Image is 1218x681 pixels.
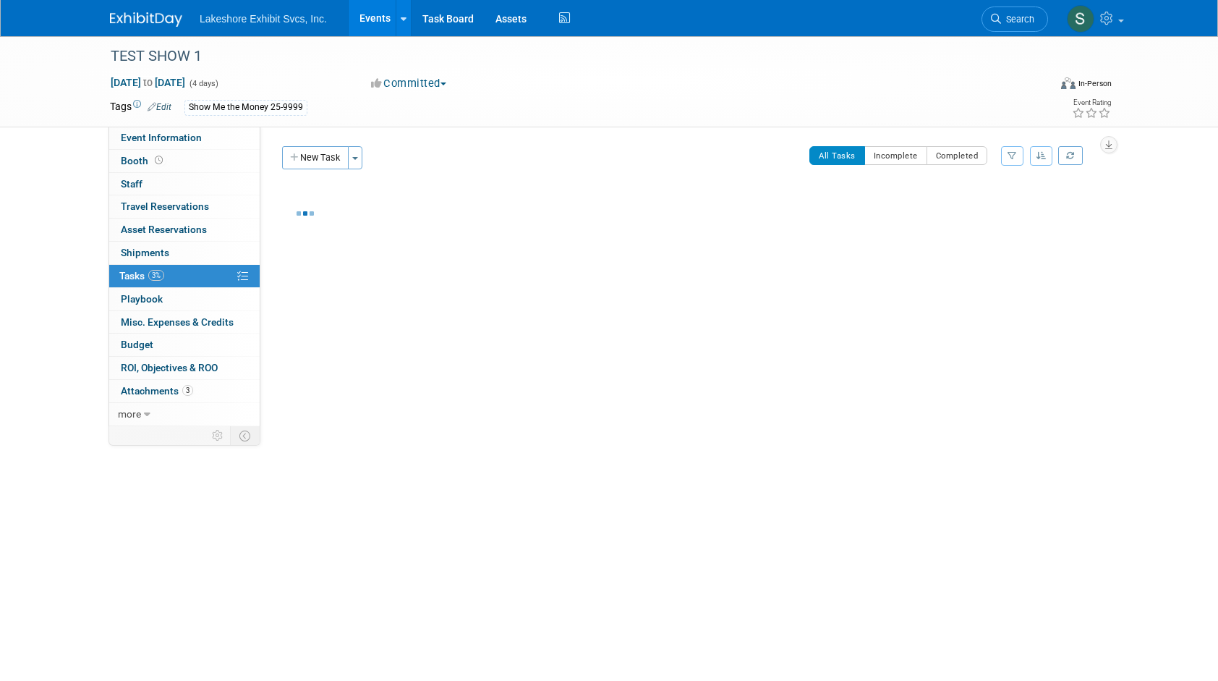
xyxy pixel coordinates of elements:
[110,76,186,89] span: [DATE] [DATE]
[109,173,260,195] a: Staff
[231,426,260,445] td: Toggle Event Tabs
[109,265,260,287] a: Tasks3%
[205,426,231,445] td: Personalize Event Tab Strip
[1058,146,1083,165] a: Refresh
[110,12,182,27] img: ExhibitDay
[121,155,166,166] span: Booth
[864,146,927,165] button: Incomplete
[809,146,865,165] button: All Tasks
[109,403,260,426] a: more
[366,76,452,91] button: Committed
[121,339,153,350] span: Budget
[109,127,260,149] a: Event Information
[182,385,193,396] span: 3
[141,77,155,88] span: to
[121,385,193,397] span: Attachments
[121,178,142,190] span: Staff
[109,357,260,379] a: ROI, Objectives & ROO
[109,288,260,310] a: Playbook
[121,247,169,258] span: Shipments
[109,380,260,402] a: Attachments3
[109,311,260,334] a: Misc. Expenses & Credits
[110,99,171,116] td: Tags
[109,242,260,264] a: Shipments
[148,102,171,112] a: Edit
[121,200,209,212] span: Travel Reservations
[121,316,234,328] span: Misc. Expenses & Credits
[282,146,349,169] button: New Task
[121,362,218,373] span: ROI, Objectives & ROO
[152,155,166,166] span: Booth not reserved yet
[109,195,260,218] a: Travel Reservations
[109,150,260,172] a: Booth
[119,270,164,282] span: Tasks
[188,79,218,88] span: (4 days)
[106,43,1026,69] div: TEST SHOW 1
[118,408,141,420] span: more
[184,100,307,115] div: Show Me the Money 25-9999
[1067,5,1094,33] img: Stephen Hurn
[1072,99,1111,106] div: Event Rating
[963,75,1112,97] div: Event Format
[121,132,202,143] span: Event Information
[927,146,988,165] button: Completed
[1078,78,1112,89] div: In-Person
[981,7,1048,32] a: Search
[121,224,207,235] span: Asset Reservations
[121,293,163,305] span: Playbook
[297,211,314,216] img: loading...
[1061,77,1076,89] img: Format-Inperson.png
[109,219,260,241] a: Asset Reservations
[200,13,327,25] span: Lakeshore Exhibit Svcs, Inc.
[109,334,260,356] a: Budget
[148,270,164,281] span: 3%
[1001,14,1034,25] span: Search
